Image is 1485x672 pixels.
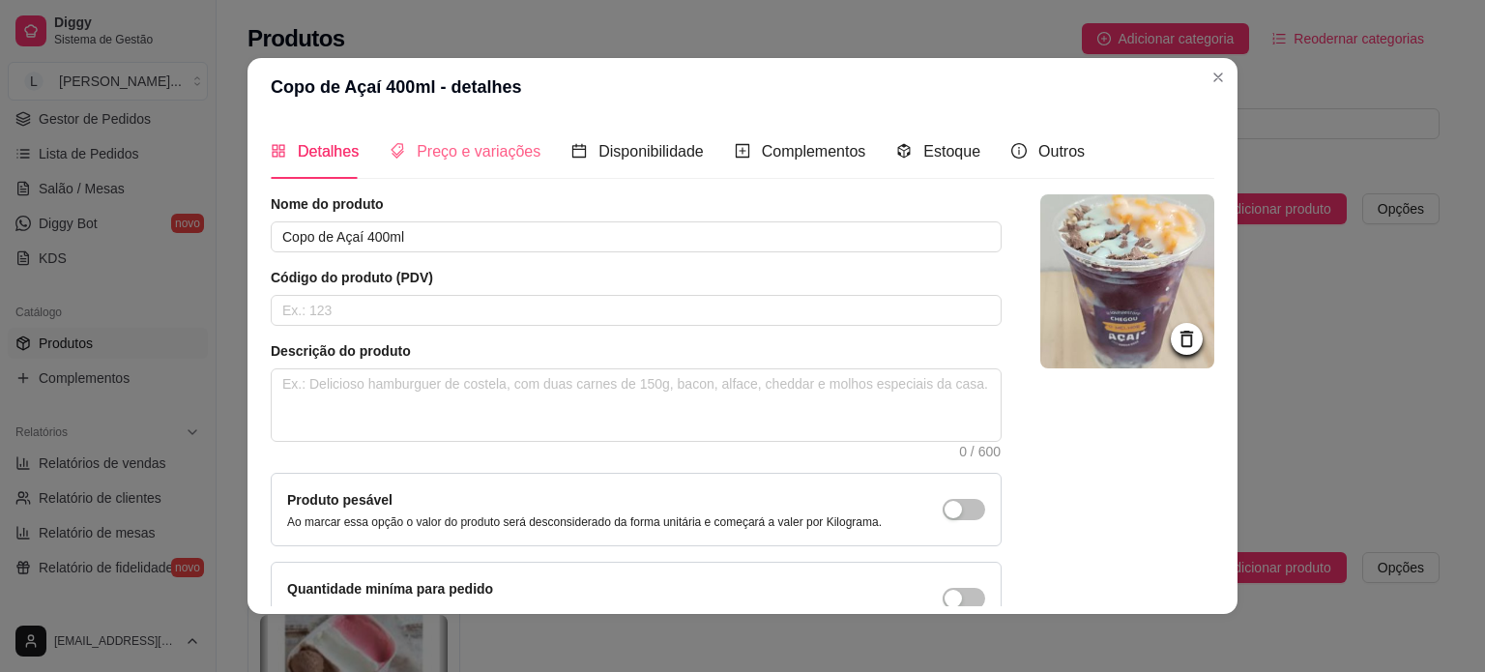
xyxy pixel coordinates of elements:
input: Ex.: 123 [271,295,1002,326]
label: Produto pesável [287,492,393,508]
label: Quantidade miníma para pedido [287,581,493,597]
article: Descrição do produto [271,341,1002,361]
span: calendar [571,143,587,159]
span: Disponibilidade [598,143,704,160]
span: Detalhes [298,143,359,160]
span: Preço e variações [417,143,540,160]
input: Ex.: Hamburguer de costela [271,221,1002,252]
article: Código do produto (PDV) [271,268,1002,287]
button: Close [1203,62,1234,93]
span: tags [390,143,405,159]
span: info-circle [1011,143,1027,159]
span: plus-square [735,143,750,159]
span: Estoque [923,143,980,160]
span: appstore [271,143,286,159]
article: Nome do produto [271,194,1002,214]
img: logo da loja [1040,194,1214,368]
header: Copo de Açaí 400ml - detalhes [247,58,1237,116]
span: Outros [1038,143,1085,160]
span: code-sandbox [896,143,912,159]
p: Ao marcar essa opção o valor do produto será desconsiderado da forma unitária e começará a valer ... [287,514,882,530]
p: Ao habilitar seus clientes terão que pedir uma quantidade miníma desse produto. [287,603,705,619]
span: Complementos [762,143,866,160]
